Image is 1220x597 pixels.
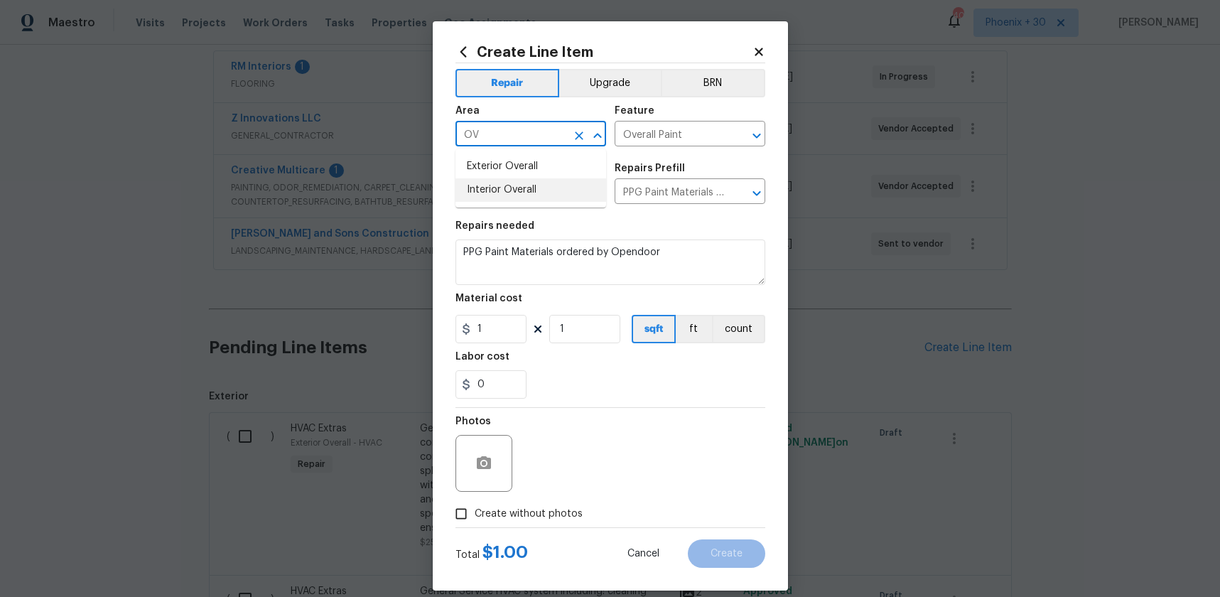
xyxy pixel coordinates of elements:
[455,545,528,562] div: Total
[455,106,480,116] h5: Area
[559,69,661,97] button: Upgrade
[455,221,534,231] h5: Repairs needed
[676,315,712,343] button: ft
[627,549,659,559] span: Cancel
[455,69,560,97] button: Repair
[747,183,767,203] button: Open
[455,178,606,202] li: Interior Overall
[712,315,765,343] button: count
[455,155,606,178] li: Exterior Overall
[455,240,765,285] textarea: PPG Paint Materials ordered by Opendoor
[455,352,509,362] h5: Labor cost
[632,315,676,343] button: sqft
[711,549,743,559] span: Create
[482,544,528,561] span: $ 1.00
[588,126,608,146] button: Close
[615,163,685,173] h5: Repairs Prefill
[569,126,589,146] button: Clear
[605,539,682,568] button: Cancel
[661,69,765,97] button: BRN
[475,507,583,522] span: Create without photos
[455,294,522,303] h5: Material cost
[455,416,491,426] h5: Photos
[688,539,765,568] button: Create
[455,44,752,60] h2: Create Line Item
[615,106,654,116] h5: Feature
[747,126,767,146] button: Open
